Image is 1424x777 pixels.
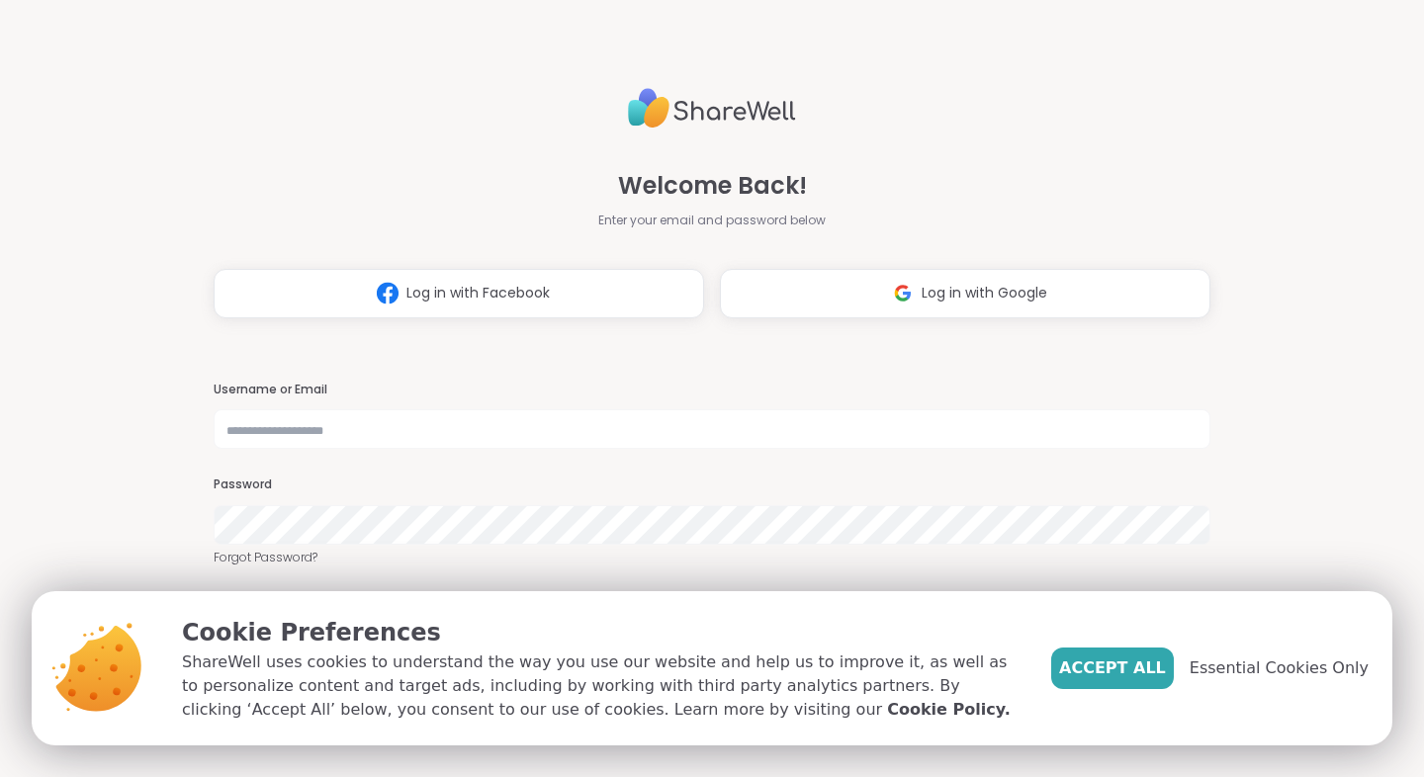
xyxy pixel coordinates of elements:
button: Accept All [1051,647,1174,689]
a: Forgot Password? [214,549,1210,566]
span: Welcome Back! [618,168,807,204]
span: Log in with Facebook [406,283,550,303]
p: Cookie Preferences [182,615,1020,650]
button: Log in with Facebook [214,269,704,318]
span: Accept All [1059,656,1166,680]
span: Enter your email and password below [598,212,826,229]
img: ShareWell Logo [628,80,796,136]
button: Log in with Google [720,269,1210,318]
span: Log in with Google [922,283,1047,303]
p: ShareWell uses cookies to understand the way you use our website and help us to improve it, as we... [182,650,1020,722]
span: Essential Cookies Only [1190,656,1369,680]
img: ShareWell Logomark [884,275,922,311]
h3: Username or Email [214,382,1210,398]
img: ShareWell Logomark [369,275,406,311]
a: Cookie Policy. [887,698,1010,722]
h3: Password [214,476,1210,493]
